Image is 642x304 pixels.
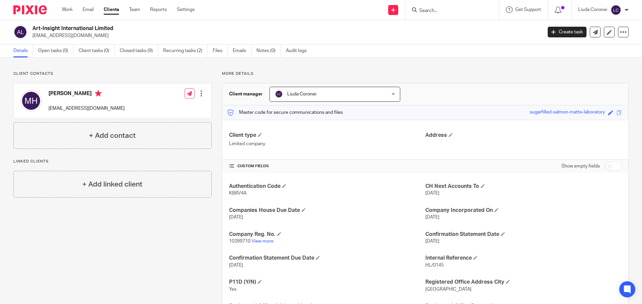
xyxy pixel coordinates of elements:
h4: Confirmation Statement Due Date [229,255,425,262]
input: Search [419,8,479,14]
h3: Client manager [229,91,263,97]
p: Master code for secure communications and files [227,109,343,116]
h4: Company Reg. No. [229,231,425,238]
h4: [PERSON_NAME] [48,90,125,98]
img: svg%3E [275,90,283,98]
span: [DATE] [425,239,439,244]
p: Liuda Coronei [578,6,607,13]
h4: + Add linked client [82,179,142,190]
h4: P11D (Y/N) [229,279,425,286]
h4: CUSTOM FIELDS [229,164,425,169]
h4: Internal Reference [425,255,622,262]
span: [DATE] [229,215,243,220]
img: svg%3E [20,90,42,111]
h4: Authentication Code [229,183,425,190]
h4: Confirmation Statement Date [425,231,622,238]
span: [DATE] [425,191,439,196]
span: [GEOGRAPHIC_DATA] [425,287,471,292]
a: Email [83,6,94,13]
a: Create task [548,27,586,37]
h4: Address [425,132,622,139]
h4: Registered Office Address City [425,279,622,286]
a: Recurring tasks (2) [163,44,208,57]
a: Details [13,44,33,57]
img: Pixie [13,5,47,14]
h4: + Add contact [89,130,136,141]
label: Show empty fields [561,163,600,170]
p: Limited company [229,140,425,147]
p: [EMAIL_ADDRESS][DOMAIN_NAME] [48,105,125,112]
span: KB8V4A [229,191,246,196]
a: Emails [233,44,251,57]
img: svg%3E [13,25,27,39]
span: Get Support [515,7,541,12]
i: Primary [95,90,102,97]
span: Liuda Coronei [287,92,316,96]
h4: Client type [229,132,425,139]
p: Client contacts [13,71,212,76]
a: Clients [104,6,119,13]
p: Linked clients [13,159,212,164]
a: View more [251,239,274,244]
a: Open tasks (0) [38,44,74,57]
img: svg%3E [611,5,621,15]
a: Notes (0) [256,44,281,57]
a: Audit logs [286,44,312,57]
a: Closed tasks (9) [120,44,158,57]
span: [DATE] [425,215,439,220]
p: More details [222,71,629,76]
span: Yes [229,287,236,292]
a: Work [62,6,73,13]
a: Files [213,44,228,57]
h4: Companies House Due Date [229,207,425,214]
span: HL/0145 [425,263,444,268]
h4: Company Incorporated On [425,207,622,214]
a: Client tasks (0) [79,44,115,57]
h2: Art-Insight International Limited [32,25,437,32]
a: Reports [150,6,167,13]
div: sugarfilled-salmon-matte-laboratory [530,109,605,116]
span: [DATE] [229,263,243,268]
p: [EMAIL_ADDRESS][DOMAIN_NAME] [32,32,538,39]
span: 10399710 [229,239,250,244]
a: Settings [177,6,195,13]
a: Team [129,6,140,13]
h4: CH Next Accounts To [425,183,622,190]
